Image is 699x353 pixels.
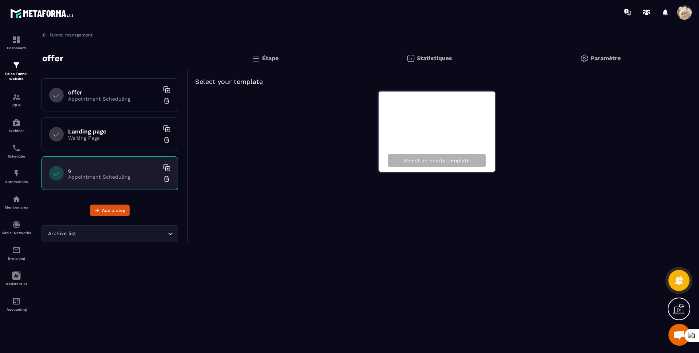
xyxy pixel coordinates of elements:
[591,55,621,62] p: Paramètre
[195,77,677,87] h5: Select your template
[2,87,31,113] a: formationformationCRM
[163,136,170,143] img: trash
[262,55,279,62] p: Étape
[68,89,159,96] h6: offer
[68,174,159,180] p: Appointment Scheduling
[406,54,415,63] img: stats.20deebd0.svg
[2,215,31,240] a: social-networksocial-networkSocial Networks
[2,266,31,291] a: Assistant AI
[2,180,31,184] p: Automations
[2,164,31,189] a: automationsautomationsAutomations
[2,205,31,209] p: Member area
[2,154,31,158] p: Scheduler
[2,71,31,82] p: Sales Funnel Website
[2,129,31,133] p: Webinar
[90,205,130,216] button: Add a step
[2,55,31,87] a: formationformationSales Funnel Website
[12,144,21,152] img: scheduler
[417,55,452,62] p: Statistiques
[2,103,31,107] p: CRM
[12,118,21,127] img: automations
[2,189,31,215] a: automationsautomationsMember area
[68,128,159,135] h6: Landing page
[42,32,48,38] img: arrow
[163,97,170,104] img: trash
[12,220,21,229] img: social-network
[12,61,21,70] img: formation
[2,256,31,260] p: E-mailing
[2,231,31,235] p: Social Networks
[46,230,78,238] span: Archive list
[42,51,63,66] p: offer
[12,93,21,101] img: formation
[68,135,159,141] p: Waiting Page
[12,35,21,44] img: formation
[78,230,166,238] input: Search for option
[12,297,21,306] img: accountant
[12,246,21,255] img: email
[252,54,260,63] img: bars.0d591741.svg
[12,169,21,178] img: automations
[668,324,690,346] div: Mở cuộc trò chuyện
[2,240,31,266] a: emailemailE-mailing
[163,175,170,182] img: trash
[12,195,21,203] img: automations
[10,7,76,20] img: logo
[42,225,178,242] div: Search for option
[2,307,31,311] p: Accounting
[2,291,31,317] a: accountantaccountantAccounting
[68,96,159,102] p: Appointment Scheduling
[42,32,92,38] a: Funnel management
[2,46,31,50] p: Dashboard
[2,113,31,138] a: automationsautomationsWebinar
[102,207,126,214] span: Add a step
[2,282,31,286] p: Assistant AI
[580,54,589,63] img: setting-gr.5f69749f.svg
[2,138,31,164] a: schedulerschedulerScheduler
[68,167,159,174] h6: s
[2,30,31,55] a: formationformationDashboard
[404,158,470,163] p: Select an empty template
